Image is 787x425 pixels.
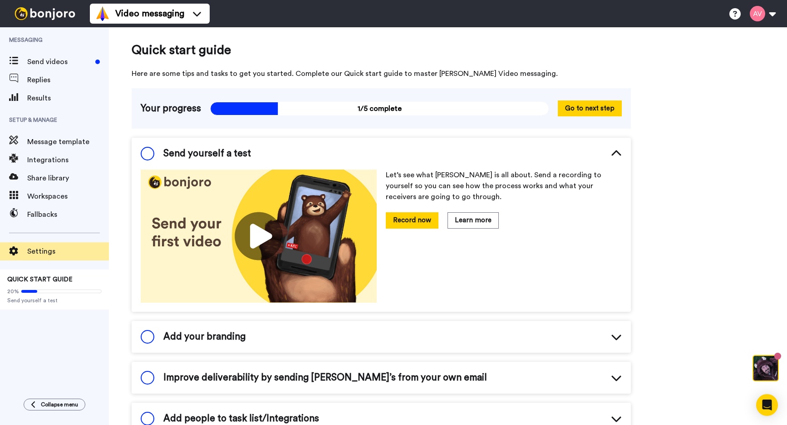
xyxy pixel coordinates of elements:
span: Video messaging [115,7,184,20]
span: 1/5 complete [210,102,549,115]
span: Your progress [141,102,201,115]
img: 178eb3909c0dc23ce44563bdb6dc2c11.jpg [141,170,377,303]
img: bj-logo-header-white.svg [11,7,79,20]
button: Collapse menu [24,399,85,410]
p: Let’s see what [PERSON_NAME] is all about. Send a recording to yourself so you can see how the pr... [386,170,622,202]
span: Workspaces [27,191,109,202]
span: Message template [27,136,109,147]
span: Results [27,93,109,104]
span: Collapse menu [41,401,78,408]
span: Send yourself a test [7,297,102,304]
span: Add your branding [163,330,246,344]
span: Improve deliverability by sending [PERSON_NAME]’s from your own email [163,371,487,385]
span: Send videos [27,56,92,67]
img: c638375f-eacb-431c-9714-bd8d08f708a7-1584310529.jpg [1,2,25,26]
span: QUICK START GUIDE [7,276,73,283]
span: 20% [7,288,19,295]
span: Here are some tips and tasks to get you started. Complete our Quick start guide to master [PERSON... [132,68,631,79]
span: Integrations [27,155,109,165]
button: Go to next step [558,100,622,116]
span: Fallbacks [27,209,109,220]
span: Replies [27,75,109,85]
span: Settings [27,246,109,257]
div: Open Intercom Messenger [756,394,778,416]
span: Share library [27,173,109,184]
span: Quick start guide [132,41,631,59]
button: Record now [386,212,438,228]
button: Learn more [448,212,499,228]
span: Send yourself a test [163,147,251,160]
img: vm-color.svg [95,6,110,21]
